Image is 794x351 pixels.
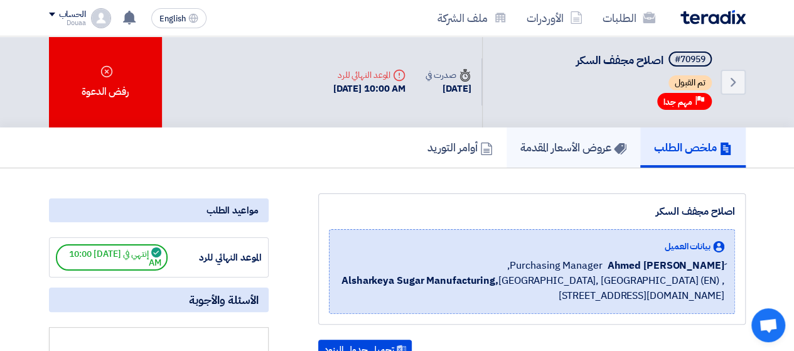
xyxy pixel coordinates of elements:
a: الطلبات [593,3,665,33]
span: تم القبول [668,75,712,90]
h5: اصلاح مجفف السكر [576,51,714,69]
span: بيانات العميل [665,240,711,253]
b: Alsharkeya Sugar Manufacturing, [341,273,498,288]
span: [GEOGRAPHIC_DATA], [GEOGRAPHIC_DATA] (EN) ,[STREET_ADDRESS][DOMAIN_NAME] [340,273,724,303]
img: profile_test.png [91,8,111,28]
div: صدرت في [426,68,471,82]
div: الحساب [59,9,86,20]
span: Purchasing Manager, [507,258,602,273]
div: [DATE] [426,82,471,96]
h5: عروض الأسعار المقدمة [520,140,626,154]
div: [DATE] 10:00 AM [333,82,406,96]
div: الموعد النهائي للرد [333,68,406,82]
h5: ملخص الطلب [654,140,732,154]
span: ِAhmed [PERSON_NAME] [607,258,724,273]
div: الموعد النهائي للرد [168,251,262,265]
a: ملف الشركة [427,3,517,33]
a: ملخص الطلب [640,127,746,168]
span: الأسئلة والأجوبة [189,293,259,307]
img: Teradix logo [680,10,746,24]
span: مهم جدا [663,96,692,108]
a: أوامر التوريد [414,127,507,168]
div: #70959 [675,55,705,64]
div: Douaa [49,19,86,26]
a: Open chat [751,308,785,342]
div: رفض الدعوة [49,36,162,127]
span: إنتهي في [DATE] 10:00 AM [56,244,168,271]
span: اصلاح مجفف السكر [576,51,663,68]
h5: أوامر التوريد [427,140,493,154]
button: English [151,8,207,28]
a: الأوردرات [517,3,593,33]
span: English [159,14,186,23]
a: عروض الأسعار المقدمة [507,127,640,168]
div: اصلاح مجفف السكر [329,204,735,219]
div: مواعيد الطلب [49,198,269,222]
